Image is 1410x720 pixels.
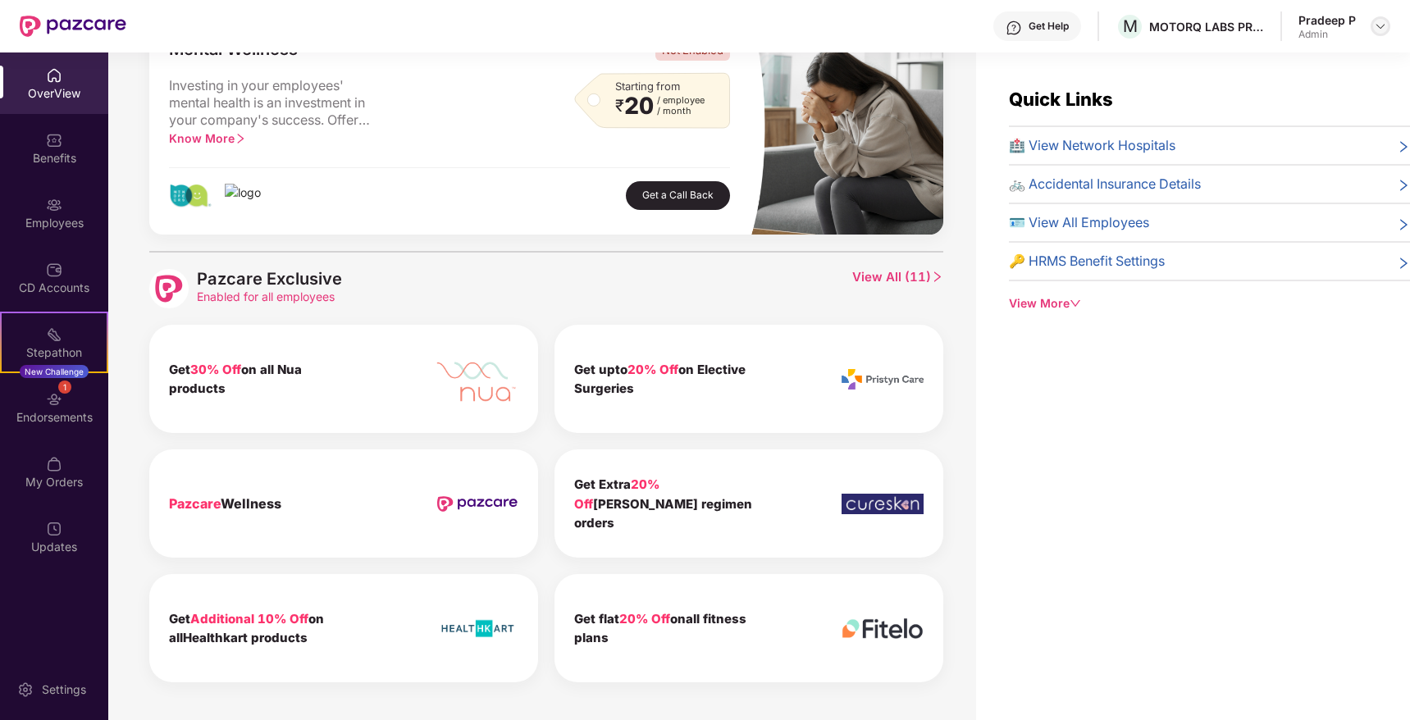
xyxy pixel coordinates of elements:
span: Pazcare Exclusive [197,269,342,289]
span: 🔑 HRMS Benefit Settings [1009,251,1165,271]
span: 🪪 View All Employees [1009,212,1149,233]
span: Additional 10% Off [190,611,308,627]
img: svg+xml;base64,PHN2ZyBpZD0iQmVuZWZpdHMiIHhtbG5zPSJodHRwOi8vd3d3LnczLm9yZy8yMDAwL3N2ZyIgd2lkdGg9Ij... [46,132,62,148]
span: M [1123,16,1138,36]
div: Pradeep P [1298,12,1356,28]
span: 20% Off [627,362,678,377]
span: 20% Off [574,476,659,512]
span: 🚲 Accidental Insurance Details [1009,174,1201,194]
b: Get on allHealthkart products [169,611,324,646]
span: Quick Links [1009,89,1113,110]
button: Get a Call Back [626,181,730,210]
span: View All ( 11 ) [852,269,943,308]
img: logo [169,184,212,208]
span: 20% Off [619,611,670,627]
b: Get Extra [PERSON_NAME] regimen orders [574,476,752,531]
span: ₹ [615,99,624,112]
div: Stepathon [2,344,107,361]
span: right [1397,216,1410,233]
span: / month [657,106,705,116]
img: icon [842,618,924,638]
span: Starting from [615,80,680,93]
div: MOTORQ LABS PRIVATE LIMITED [1149,19,1264,34]
b: Wellness [169,495,281,512]
img: logo [155,275,183,303]
div: 1 [58,381,71,394]
img: logo [225,184,261,208]
span: 20 [624,95,654,116]
div: Admin [1298,28,1356,41]
span: right [1397,139,1410,156]
img: icon [436,496,518,513]
span: 🏥 View Network Hospitals [1009,135,1175,156]
span: Know More [169,131,246,145]
div: Settings [37,681,91,698]
img: New Pazcare Logo [20,16,126,37]
span: right [235,133,246,144]
img: svg+xml;base64,PHN2ZyBpZD0iTXlfT3JkZXJzIiBkYXRhLW5hbWU9Ik15IE9yZGVycyIgeG1sbnM9Imh0dHA6Ly93d3cudz... [46,456,62,472]
img: icon [842,369,924,390]
div: Get Help [1029,20,1069,33]
img: masked_image [750,20,943,235]
span: Enabled for all employees [197,289,342,304]
span: right [1397,254,1410,271]
b: Get flat onall fitness plans [574,611,746,646]
img: svg+xml;base64,PHN2ZyBpZD0iRHJvcGRvd24tMzJ4MzIiIHhtbG5zPSJodHRwOi8vd3d3LnczLm9yZy8yMDAwL3N2ZyIgd2... [1374,20,1387,33]
span: Investing in your employees' mental health is an investment in your company's success. Offer Ment... [169,77,382,130]
span: 30% Off [190,362,241,377]
img: icon [436,353,518,407]
b: Get upto on Elective Surgeries [574,362,746,397]
img: svg+xml;base64,PHN2ZyB4bWxucz0iaHR0cDovL3d3dy53My5vcmcvMjAwMC9zdmciIHdpZHRoPSIyMSIgaGVpZ2h0PSIyMC... [46,326,62,343]
span: right [1397,177,1410,194]
div: View More [1009,294,1410,312]
span: / employee [657,95,705,106]
img: svg+xml;base64,PHN2ZyBpZD0iQ0RfQWNjb3VudHMiIGRhdGEtbmFtZT0iQ0QgQWNjb3VudHMiIHhtbG5zPSJodHRwOi8vd3... [46,262,62,278]
img: svg+xml;base64,PHN2ZyBpZD0iVXBkYXRlZCIgeG1sbnM9Imh0dHA6Ly93d3cudzMub3JnLzIwMDAvc3ZnIiB3aWR0aD0iMj... [46,521,62,537]
img: icon [842,494,924,514]
img: icon [436,612,518,646]
div: New Challenge [20,365,89,378]
img: svg+xml;base64,PHN2ZyBpZD0iSGVscC0zMngzMiIgeG1sbnM9Imh0dHA6Ly93d3cudzMub3JnLzIwMDAvc3ZnIiB3aWR0aD... [1006,20,1022,36]
img: svg+xml;base64,PHN2ZyBpZD0iRW5kb3JzZW1lbnRzIiB4bWxucz0iaHR0cDovL3d3dy53My5vcmcvMjAwMC9zdmciIHdpZH... [46,391,62,408]
span: down [1070,298,1081,309]
span: right [931,271,943,283]
img: svg+xml;base64,PHN2ZyBpZD0iRW1wbG95ZWVzIiB4bWxucz0iaHR0cDovL3d3dy53My5vcmcvMjAwMC9zdmciIHdpZHRoPS... [46,197,62,213]
img: svg+xml;base64,PHN2ZyBpZD0iSG9tZSIgeG1sbnM9Imh0dHA6Ly93d3cudzMub3JnLzIwMDAvc3ZnIiB3aWR0aD0iMjAiIG... [46,67,62,84]
img: svg+xml;base64,PHN2ZyBpZD0iU2V0dGluZy0yMHgyMCIgeG1sbnM9Imh0dHA6Ly93d3cudzMub3JnLzIwMDAvc3ZnIiB3aW... [17,681,34,698]
span: Pazcare [169,495,221,512]
b: Get on all Nua products [169,362,302,397]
